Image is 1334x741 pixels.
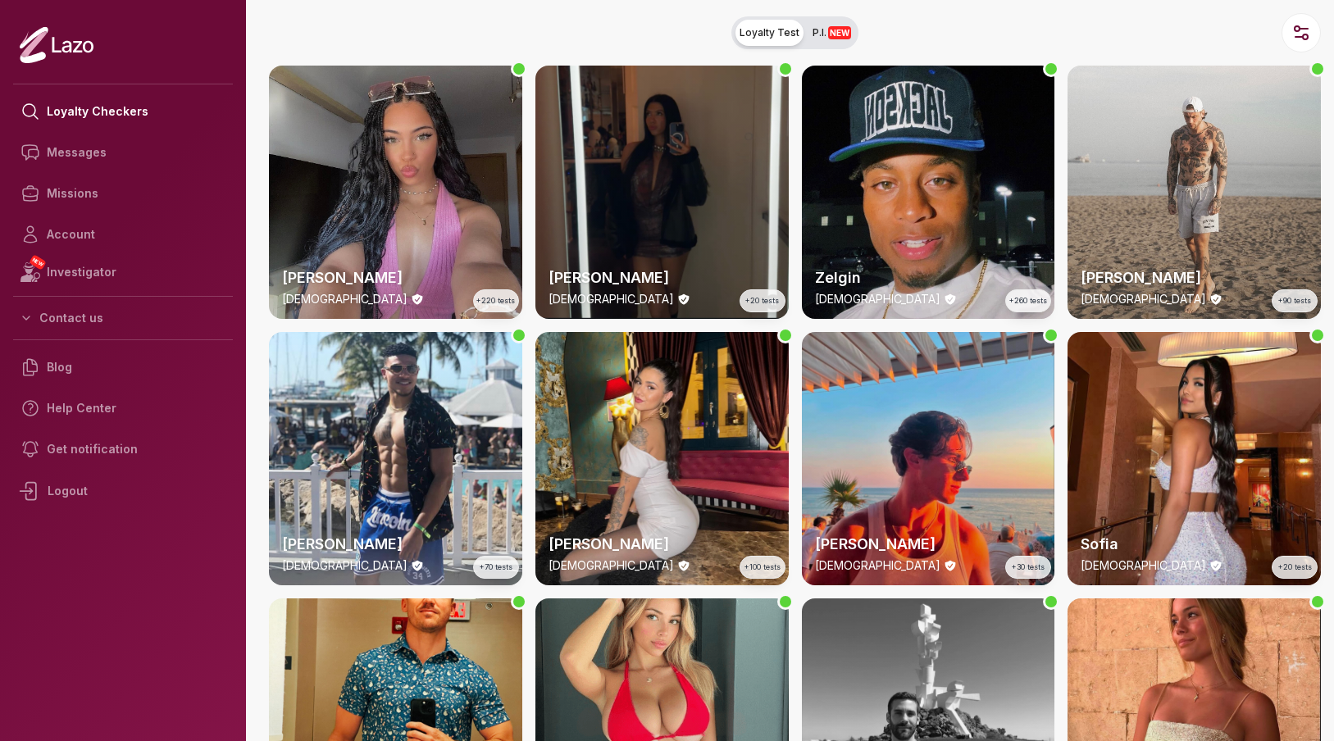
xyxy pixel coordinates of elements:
p: [DEMOGRAPHIC_DATA] [282,557,407,574]
p: [DEMOGRAPHIC_DATA] [1081,557,1206,574]
h2: [PERSON_NAME] [282,266,509,289]
span: NEW [29,254,47,270]
p: [DEMOGRAPHIC_DATA] [549,291,674,307]
span: +20 tests [745,295,779,307]
img: checker [802,66,1055,319]
a: thumbchecker[PERSON_NAME][DEMOGRAPHIC_DATA]+220 tests [269,66,522,319]
h2: [PERSON_NAME] [282,533,509,556]
span: Loyalty Test [740,26,799,39]
a: thumbcheckerSofia[DEMOGRAPHIC_DATA]+20 tests [1068,332,1321,585]
div: Logout [13,470,233,512]
a: Help Center [13,388,233,429]
span: +30 tests [1012,561,1045,573]
a: thumbcheckerZelgin[DEMOGRAPHIC_DATA]+260 tests [802,66,1055,319]
h2: [PERSON_NAME] [815,533,1042,556]
a: thumbchecker[PERSON_NAME][DEMOGRAPHIC_DATA]+90 tests [1068,66,1321,319]
span: +20 tests [1278,561,1312,573]
span: +220 tests [476,295,515,307]
a: Blog [13,347,233,388]
img: checker [1068,332,1321,585]
span: P.I. [813,26,851,39]
span: NEW [828,26,851,39]
h2: Zelgin [815,266,1042,289]
span: +70 tests [480,561,512,573]
img: checker [269,332,522,585]
h2: [PERSON_NAME] [549,533,776,556]
a: Get notification [13,429,233,470]
a: NEWInvestigator [13,255,233,289]
a: Missions [13,173,233,214]
p: [DEMOGRAPHIC_DATA] [549,557,674,574]
a: Account [13,214,233,255]
p: [DEMOGRAPHIC_DATA] [282,291,407,307]
a: Messages [13,132,233,173]
p: [DEMOGRAPHIC_DATA] [1081,291,1206,307]
span: +260 tests [1009,295,1047,307]
a: thumbchecker[PERSON_NAME][DEMOGRAPHIC_DATA]+20 tests [535,66,789,319]
a: Loyalty Checkers [13,91,233,132]
a: thumbchecker[PERSON_NAME][DEMOGRAPHIC_DATA]+30 tests [802,332,1055,585]
img: checker [535,332,789,585]
span: +90 tests [1278,295,1311,307]
img: checker [269,66,522,319]
button: Contact us [13,303,233,333]
h2: [PERSON_NAME] [1081,266,1308,289]
h2: Sofia [1081,533,1308,556]
p: [DEMOGRAPHIC_DATA] [815,557,940,574]
img: checker [535,66,789,319]
p: [DEMOGRAPHIC_DATA] [815,291,940,307]
a: thumbchecker[PERSON_NAME][DEMOGRAPHIC_DATA]+100 tests [535,332,789,585]
img: checker [802,332,1055,585]
a: thumbchecker[PERSON_NAME][DEMOGRAPHIC_DATA]+70 tests [269,332,522,585]
h2: [PERSON_NAME] [549,266,776,289]
img: checker [1068,66,1321,319]
span: +100 tests [744,561,781,573]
